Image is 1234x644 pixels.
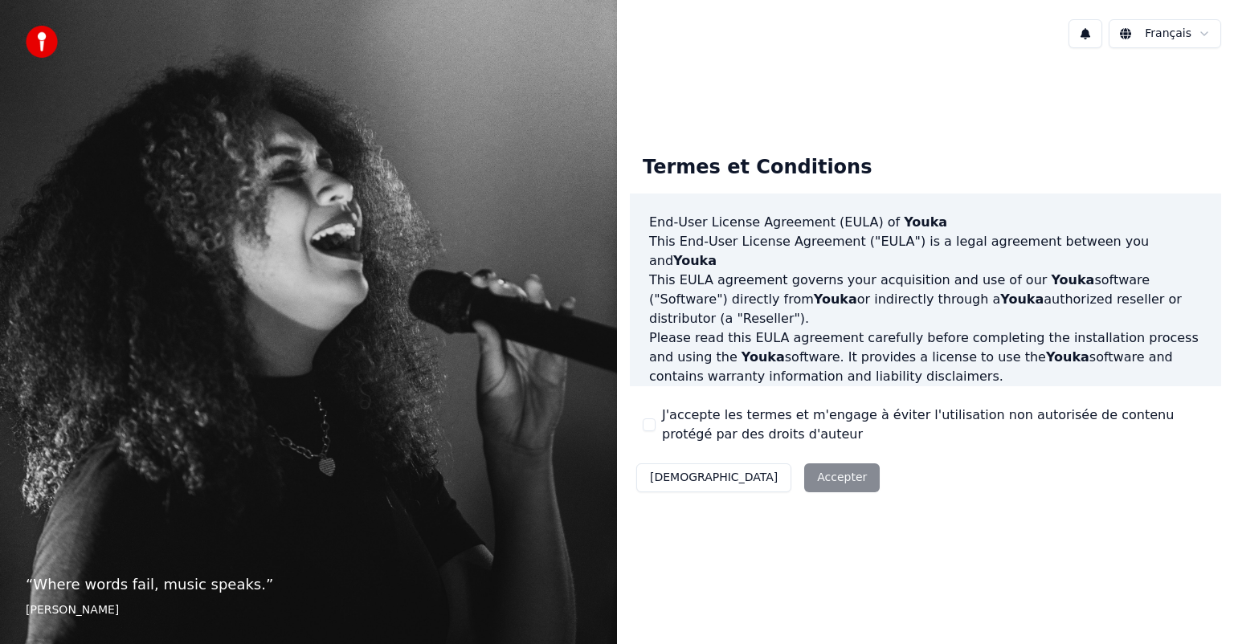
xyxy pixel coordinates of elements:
[649,213,1202,232] h3: End-User License Agreement (EULA) of
[1000,291,1044,307] span: Youka
[649,328,1202,386] p: Please read this EULA agreement carefully before completing the installation process and using th...
[649,386,1202,463] p: If you register for a free trial of the software, this EULA agreement will also govern that trial...
[1051,272,1094,287] span: Youka
[814,291,857,307] span: Youka
[742,349,785,365] span: Youka
[662,406,1208,444] label: J'accepte les termes et m'engage à éviter l'utilisation non autorisée de contenu protégé par des ...
[649,232,1202,271] p: This End-User License Agreement ("EULA") is a legal agreement between you and
[630,142,885,194] div: Termes et Conditions
[673,253,717,268] span: Youka
[26,573,591,596] p: “ Where words fail, music speaks. ”
[26,26,58,58] img: youka
[636,463,791,492] button: [DEMOGRAPHIC_DATA]
[1046,349,1089,365] span: Youka
[26,602,591,618] footer: [PERSON_NAME]
[649,271,1202,328] p: This EULA agreement governs your acquisition and use of our software ("Software") directly from o...
[904,214,947,230] span: Youka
